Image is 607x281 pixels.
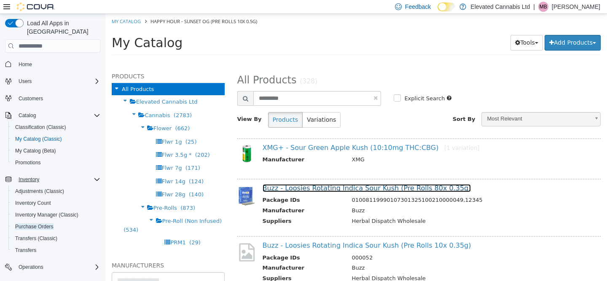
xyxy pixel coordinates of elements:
a: Classification (Classic) [12,122,70,132]
a: Inventory Manager (Classic) [12,210,82,220]
span: (534) [18,213,33,219]
button: Operations [2,261,104,273]
span: Inventory Count [12,198,100,208]
button: Catalog [2,110,104,121]
span: My Catalog [6,21,77,36]
a: Customers [15,94,46,104]
button: Customers [2,92,104,104]
span: Flwr 28g [56,177,80,184]
th: Suppliers [157,260,240,271]
span: Inventory Manager (Classic) [12,210,100,220]
span: Users [19,78,32,85]
span: Transfers [12,245,100,255]
span: Happy Hour - Sunset OG (Pre Rolls 10x 0.5g) [45,4,152,11]
span: All Products [132,60,191,72]
img: 150 [132,130,151,149]
a: Purchase Orders [12,222,57,232]
th: Suppliers [157,203,240,214]
span: (873) [75,191,90,197]
td: Buzz [240,250,489,260]
span: Users [15,76,100,86]
button: Inventory [2,174,104,185]
span: Cannabis [39,98,64,104]
button: Variations [197,98,235,114]
button: My Catalog (Classic) [8,133,104,145]
span: Inventory Count [15,200,51,206]
span: Home [15,59,100,69]
span: Flower [48,111,66,118]
p: Elevated Cannabis Ltd [470,2,530,12]
span: Flwr 3.5g * [56,138,86,144]
th: Package IDs [157,240,240,250]
div: Matthew Bolton [538,2,548,12]
a: Home [15,59,35,70]
button: Catalog [15,110,39,120]
span: (25) [80,125,91,131]
span: (29) [84,225,95,232]
span: Operations [19,264,43,270]
span: Purchase Orders [12,222,100,232]
span: Classification (Classic) [15,124,66,131]
a: XMG+ - Sour Green Apple Kush (10:10mg THC:CBG)[1 variation] [157,130,374,138]
span: Operations [15,262,100,272]
a: Adjustments (Classic) [12,186,67,196]
span: Transfers [15,247,36,254]
span: (662) [70,111,84,118]
img: missing-image.png [132,228,151,249]
button: Transfers [8,244,104,256]
span: Home [19,61,32,68]
td: Herbal Dispatch Wholesale [240,203,489,214]
button: Operations [15,262,47,272]
small: (328) [194,64,212,71]
button: Tools [405,21,438,37]
button: Add Products [439,21,495,37]
span: Customers [19,95,43,102]
span: Transfers (Classic) [12,233,100,244]
span: Flwr 1g [56,125,77,131]
button: Users [2,75,104,87]
span: (202) [90,138,105,144]
span: (124) [83,164,98,171]
span: Customers [15,93,100,104]
button: Transfers (Classic) [8,233,104,244]
span: Purchase Orders [15,223,54,230]
a: Most Relevant [376,98,495,112]
span: (171) [80,151,95,157]
span: (2783) [68,98,86,104]
span: PRM1 [65,225,80,232]
button: Products [163,98,197,114]
span: Promotions [15,159,41,166]
th: Package IDs [157,182,240,193]
span: Most Relevant [376,99,484,112]
h5: Manufacturers [6,246,119,257]
span: Adjustments (Classic) [15,188,64,195]
span: MB [540,2,547,12]
button: Classification (Classic) [8,121,104,133]
span: View By [132,102,156,108]
a: Buzz - Loosies Rotating Indica Sour Kush (Pre Rolls 10x 0.35g) [157,227,366,236]
td: XMG [240,142,489,152]
button: Home [2,58,104,70]
a: Buzz - Loosies Rotating Indica Sour Kush (Pre Rolls 80x 0.35g) [157,170,366,178]
small: [1 variation] [339,131,374,137]
span: Inventory Manager (Classic) [15,211,78,218]
td: 000052 [240,240,489,250]
button: Inventory [15,174,43,185]
button: My Catalog (Beta) [8,145,104,157]
button: Purchase Orders [8,221,104,233]
th: Manufacturer [157,142,240,152]
span: My Catalog (Classic) [12,134,100,144]
span: My Catalog (Classic) [15,136,62,142]
p: | [533,2,535,12]
label: Explicit Search [297,80,339,89]
button: Inventory Manager (Classic) [8,209,104,221]
span: Load All Apps in [GEOGRAPHIC_DATA] [24,19,100,36]
p: [PERSON_NAME] [552,2,600,12]
span: My Catalog (Beta) [12,146,100,156]
span: Sort By [347,102,370,108]
td: 01008119990107301325100210000049,12345 [240,182,489,193]
a: Inventory Count [12,198,54,208]
span: Catalog [19,112,36,119]
th: Manufacturer [157,193,240,203]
